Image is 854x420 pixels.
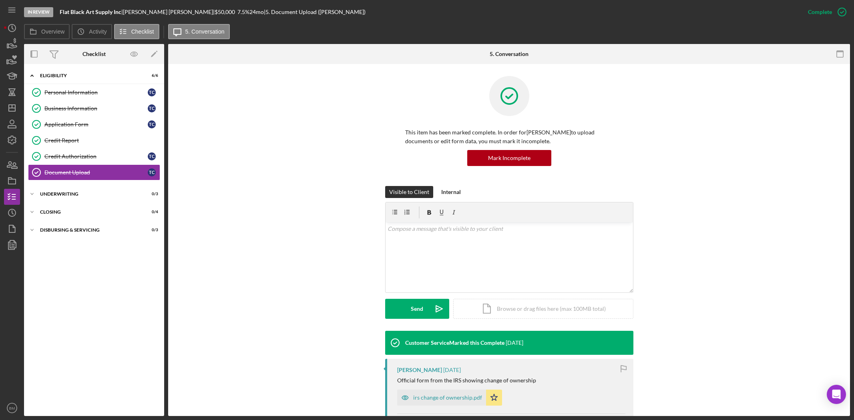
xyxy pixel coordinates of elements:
div: [PERSON_NAME] [PERSON_NAME] | [123,9,215,15]
div: 6 / 6 [144,73,158,78]
div: Mark Incomplete [488,150,530,166]
div: Disbursing & Servicing [40,228,138,232]
label: Checklist [131,28,154,35]
div: Send [411,299,423,319]
div: Application Form [44,121,148,128]
a: Credit AuthorizationTC [28,148,160,164]
div: Business Information [44,105,148,112]
time: 2025-08-28 19:02 [443,367,461,373]
div: T C [148,152,156,160]
div: 7.5 % [237,9,249,15]
button: BM [4,400,20,416]
div: Credit Report [44,137,160,144]
div: 0 / 3 [144,228,158,232]
button: Internal [437,186,465,198]
button: Send [385,299,449,319]
div: 0 / 3 [144,192,158,196]
div: Eligibility [40,73,138,78]
button: Mark Incomplete [467,150,551,166]
div: In Review [24,7,53,17]
text: BM [9,406,15,410]
a: Personal InformationTC [28,84,160,100]
div: T C [148,104,156,112]
div: | [60,9,123,15]
time: 2025-08-28 20:48 [506,340,523,346]
button: Overview [24,24,70,39]
p: This item has been marked complete. In order for [PERSON_NAME] to upload documents or edit form d... [405,128,613,146]
div: | 5. Document Upload ([PERSON_NAME]) [264,9,366,15]
div: Open Intercom Messenger [827,385,846,404]
label: Activity [89,28,106,35]
label: 5. Conversation [185,28,225,35]
div: Internal [441,186,461,198]
a: Application FormTC [28,116,160,132]
button: Complete [800,4,850,20]
div: Credit Authorization [44,153,148,160]
div: T C [148,168,156,176]
button: Visible to Client [385,186,433,198]
div: Complete [808,4,832,20]
div: [PERSON_NAME] [397,367,442,373]
div: irs change of ownership.pdf [413,394,482,401]
button: Checklist [114,24,159,39]
b: Flat Black Art Supply Inc [60,8,121,15]
button: 5. Conversation [168,24,230,39]
div: Closing [40,210,138,214]
div: Underwriting [40,192,138,196]
div: Checklist [82,51,106,57]
div: Personal Information [44,89,148,96]
div: Customer Service Marked this Complete [405,340,504,346]
a: Document UploadTC [28,164,160,180]
div: 0 / 4 [144,210,158,214]
a: Credit Report [28,132,160,148]
div: T C [148,120,156,128]
a: Business InformationTC [28,100,160,116]
div: Visible to Client [389,186,429,198]
label: Overview [41,28,64,35]
span: $50,000 [215,8,235,15]
div: 24 mo [249,9,264,15]
div: 5. Conversation [490,51,528,57]
button: Activity [72,24,112,39]
div: Official form from the IRS showing change of ownership [397,377,536,384]
button: irs change of ownership.pdf [397,390,502,406]
div: T C [148,88,156,96]
div: Document Upload [44,169,148,176]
